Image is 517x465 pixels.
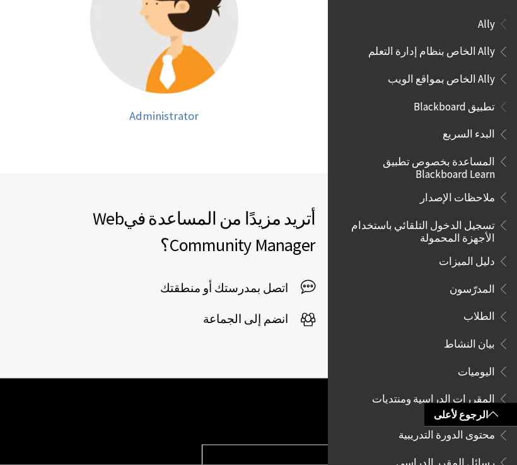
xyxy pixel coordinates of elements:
[202,410,504,432] h2: مساعدة منتجات Blackboard
[368,42,495,59] span: Ally الخاص بنظام إدارة التعلم
[420,187,495,204] span: ملاحظات الإصدار
[129,109,199,123] span: Administrator
[13,280,301,297] span: اتصل بمدرستك أو منطقتك
[93,207,315,256] span: Web Community Manager
[203,310,315,329] a: انضم إلى الجماعة
[478,14,495,31] span: Ally
[444,334,495,351] span: بيان النشاط
[343,389,495,418] span: المقررات الدراسية ومنتديات المجموعات
[439,251,495,268] span: دليل الميزات
[343,215,495,245] span: تسجيل الدخول التلقائي باستخدام الأجهزة المحمولة
[450,279,495,296] span: المدرّسون
[424,403,517,427] a: الرجوع لأعلى
[463,307,495,324] span: الطلاب
[13,205,315,258] h2: أتريد مزيدًا من المساعدة في ؟
[343,151,495,181] span: المساعدة بخصوص تطبيق Blackboard Learn
[203,310,301,329] span: انضم إلى الجماعة
[335,14,509,90] nav: Book outline for Anthology Ally Help
[414,97,495,114] span: تطبيق Blackboard
[443,124,495,141] span: البدء السريع
[388,69,495,86] span: Ally الخاص بمواقع الويب
[458,362,495,379] span: اليوميات
[398,425,495,442] span: محتوى الدورة التدريبية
